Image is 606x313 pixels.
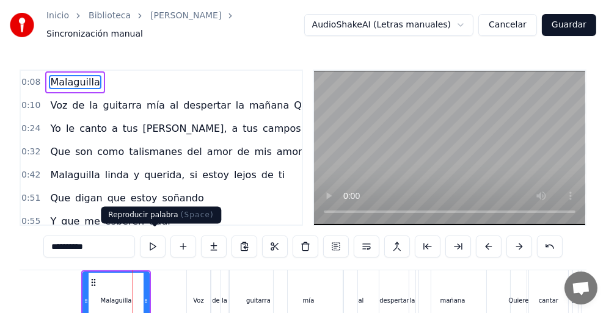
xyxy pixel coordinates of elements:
a: Inicio [46,10,69,22]
span: son [74,145,93,159]
span: estoy [201,168,230,182]
div: de [212,296,220,305]
span: le [65,121,76,135]
span: de [260,168,275,182]
span: linda [104,168,130,182]
div: despertar [379,296,409,305]
span: canto [78,121,108,135]
span: si [188,168,199,182]
span: de [71,98,86,112]
span: Que [49,191,71,205]
span: amores [276,145,315,159]
span: me [83,214,101,228]
span: la [235,98,246,112]
span: Malaguilla [49,168,101,182]
span: la [88,98,99,112]
a: [PERSON_NAME] [150,10,221,22]
a: Biblioteca [89,10,131,22]
span: amor [206,145,234,159]
span: [PERSON_NAME], [142,121,228,135]
span: digan [74,191,104,205]
button: Guardar [542,14,596,36]
div: mía [303,296,315,305]
span: Malaguilla [49,75,101,89]
a: Chat abierto [564,272,597,304]
div: la [222,296,227,305]
span: mis [254,145,273,159]
span: del [186,145,203,159]
span: a [231,121,239,135]
button: Cancelar [478,14,537,36]
span: 0:10 [21,99,40,112]
span: Quiere [293,98,327,112]
span: que [106,191,127,205]
span: querida, [143,168,186,182]
span: estoy [130,191,159,205]
span: como [96,145,125,159]
div: la [410,296,415,305]
div: cantar [539,296,558,305]
span: Que [49,145,71,159]
div: Voz [193,296,203,305]
span: guitarra [102,98,144,112]
span: mañana [248,98,290,112]
span: 0:51 [21,192,40,204]
span: lejos [233,168,258,182]
span: tus [122,121,139,135]
span: soñando [161,191,205,205]
span: 0:08 [21,76,40,88]
div: Quiere [508,296,528,305]
span: y [133,168,141,182]
span: 0:55 [21,215,40,228]
span: despertar [182,98,232,112]
span: campos [261,121,302,135]
div: guitarra [246,296,271,305]
div: Malaguilla [101,296,132,305]
div: mañana [440,296,465,305]
nav: breadcrumb [46,10,304,40]
span: 0:42 [21,169,40,181]
img: youka [10,13,34,37]
span: Yo [49,121,62,135]
span: tus [241,121,259,135]
span: ( Space ) [181,210,214,219]
span: Y [49,214,57,228]
span: Voz [49,98,68,112]
span: que [60,214,81,228]
div: Reproducir palabra [101,207,221,224]
span: al [169,98,180,112]
span: mía [145,98,166,112]
span: 0:32 [21,146,40,158]
span: talismanes [128,145,183,159]
span: a [111,121,119,135]
span: Sincronización manual [46,28,143,40]
span: 0:24 [21,123,40,135]
span: de [236,145,251,159]
span: ti [277,168,287,182]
